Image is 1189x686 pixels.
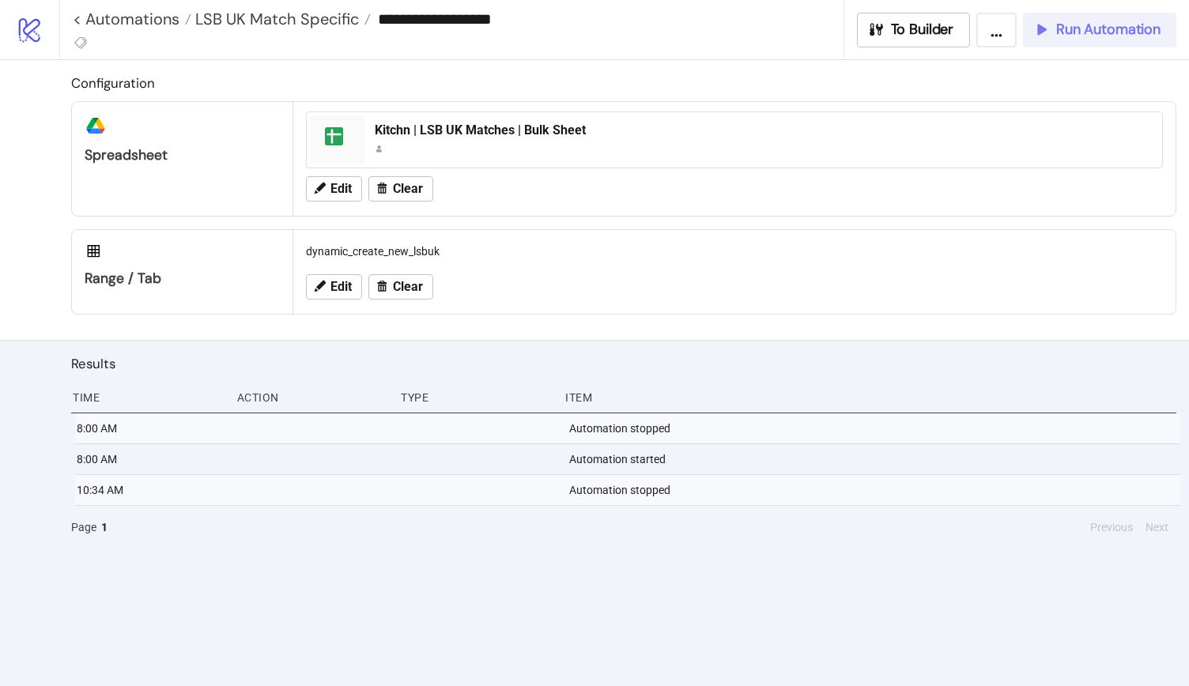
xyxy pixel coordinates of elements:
[191,9,359,29] span: LSB UK Match Specific
[568,475,1180,505] div: Automation stopped
[1056,21,1161,39] span: Run Automation
[568,444,1180,474] div: Automation started
[236,383,389,413] div: Action
[976,13,1017,47] button: ...
[191,11,371,27] a: LSB UK Match Specific
[306,176,362,202] button: Edit
[71,73,1176,93] h2: Configuration
[393,182,423,196] span: Clear
[71,383,225,413] div: Time
[1085,518,1138,536] button: Previous
[330,182,352,196] span: Edit
[1141,518,1173,536] button: Next
[73,11,191,27] a: < Automations
[393,280,423,294] span: Clear
[857,13,971,47] button: To Builder
[96,518,112,536] button: 1
[564,383,1176,413] div: Item
[71,353,1176,374] h2: Results
[75,475,228,505] div: 10:34 AM
[375,122,1153,139] div: Kitchn | LSB UK Matches | Bulk Sheet
[85,269,280,288] div: Range / Tab
[75,444,228,474] div: 8:00 AM
[300,236,1169,266] div: dynamic_create_new_lsbuk
[71,518,96,536] span: Page
[85,146,280,164] div: Spreadsheet
[368,176,433,202] button: Clear
[891,21,954,39] span: To Builder
[1023,13,1176,47] button: Run Automation
[330,280,352,294] span: Edit
[568,413,1180,443] div: Automation stopped
[399,383,553,413] div: Type
[368,274,433,300] button: Clear
[75,413,228,443] div: 8:00 AM
[306,274,362,300] button: Edit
